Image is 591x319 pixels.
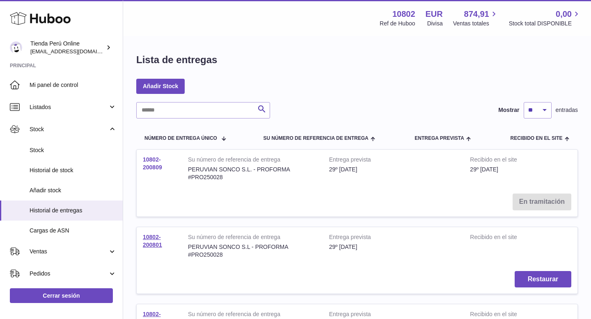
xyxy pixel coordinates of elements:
span: Su número de referencia de entrega [263,136,368,141]
strong: Su número de referencia de entrega [188,156,317,166]
strong: Entrega prevista [329,156,458,166]
span: 29º [DATE] [470,166,498,173]
span: Recibido en el site [510,136,562,141]
strong: 10802 [392,9,415,20]
span: Ventas totales [453,20,499,27]
span: Entrega prevista [415,136,464,141]
span: Stock [30,125,108,133]
span: Stock total DISPONIBLE [509,20,581,27]
div: 29º [DATE] [329,166,458,173]
span: Mi panel de control [30,81,117,89]
span: Ventas [30,248,108,255]
button: Restaurar [515,271,571,288]
span: Historial de stock [30,166,117,174]
a: 0,00 Stock total DISPONIBLE [509,9,581,27]
div: Tienda Perú Online [30,40,104,55]
strong: Su número de referencia de entrega [188,233,317,243]
h1: Lista de entregas [136,53,217,66]
span: Listados [30,103,108,111]
span: [EMAIL_ADDRESS][DOMAIN_NAME] [30,48,121,55]
span: Stock [30,146,117,154]
span: Añadir stock [30,187,117,194]
a: 874,91 Ventas totales [453,9,499,27]
strong: Recibido en el site [470,233,537,243]
div: Ref de Huboo [380,20,415,27]
div: Divisa [427,20,443,27]
span: Número de entrega único [144,136,217,141]
div: 29º [DATE] [329,243,458,251]
span: Historial de entregas [30,207,117,214]
span: 874,91 [464,9,489,20]
div: PERUVIAN SONCO S.L. - PROFORMA #PRO250028 [188,166,317,181]
strong: Entrega prevista [329,233,458,243]
strong: EUR [426,9,443,20]
span: entradas [556,106,578,114]
span: 0,00 [556,9,572,20]
a: 10802-200809 [143,156,162,171]
span: Cargas de ASN [30,227,117,235]
span: Pedidos [30,270,108,278]
a: Cerrar sesión [10,288,113,303]
label: Mostrar [498,106,519,114]
strong: Recibido en el site [470,156,537,166]
a: Añadir Stock [136,79,185,93]
a: 10802-200801 [143,234,162,248]
img: contacto@tiendaperuonline.com [10,41,22,54]
div: PERUVIAN SONCO S.L - PROFORMA #PRO250028 [188,243,317,259]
